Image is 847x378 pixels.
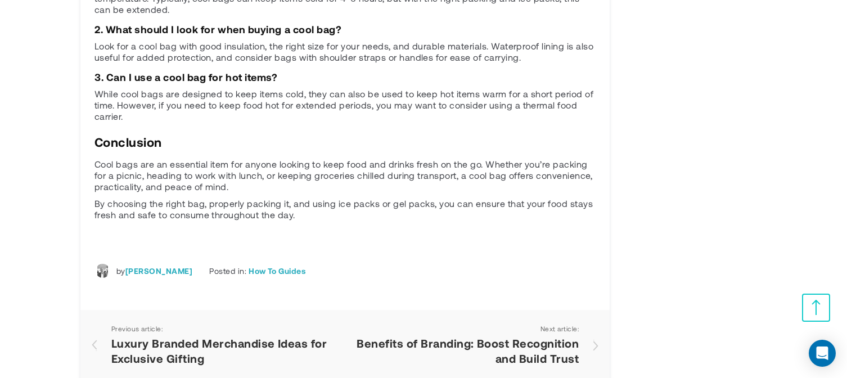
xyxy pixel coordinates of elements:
div: by [116,266,192,276]
span: Previous article: [111,324,337,333]
a: How To Guides [249,266,306,276]
span: Posted in: [209,266,249,276]
p: While cool bags are designed to keep items cold, they can also be used to keep hot items warm for... [94,88,596,122]
img: Inder Brar [96,264,110,278]
h2: Conclusion [94,136,596,147]
h3: 2. What should I look for when buying a cool bag? [94,24,596,35]
p: By choosing the right bag, properly packing it, and using ice packs or gel packs, you can ensure ... [94,198,596,220]
a: Inder Brar [125,266,192,276]
span: Next article: [540,324,579,333]
a: Luxury Branded Merchandise Ideas for Exclusive Gifting [111,336,337,366]
p: Look for a cool bag with good insulation, the right size for your needs, and durable materials. W... [94,40,596,63]
a: Benefits of Branding: Boost Recognition and Build Trust [353,336,579,366]
h3: 3. Can I use a cool bag for hot items? [94,71,596,83]
p: Cool bags are an essential item for anyone looking to keep food and drinks fresh on the go. Wheth... [94,159,596,192]
div: Open Intercom Messenger [809,340,836,367]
